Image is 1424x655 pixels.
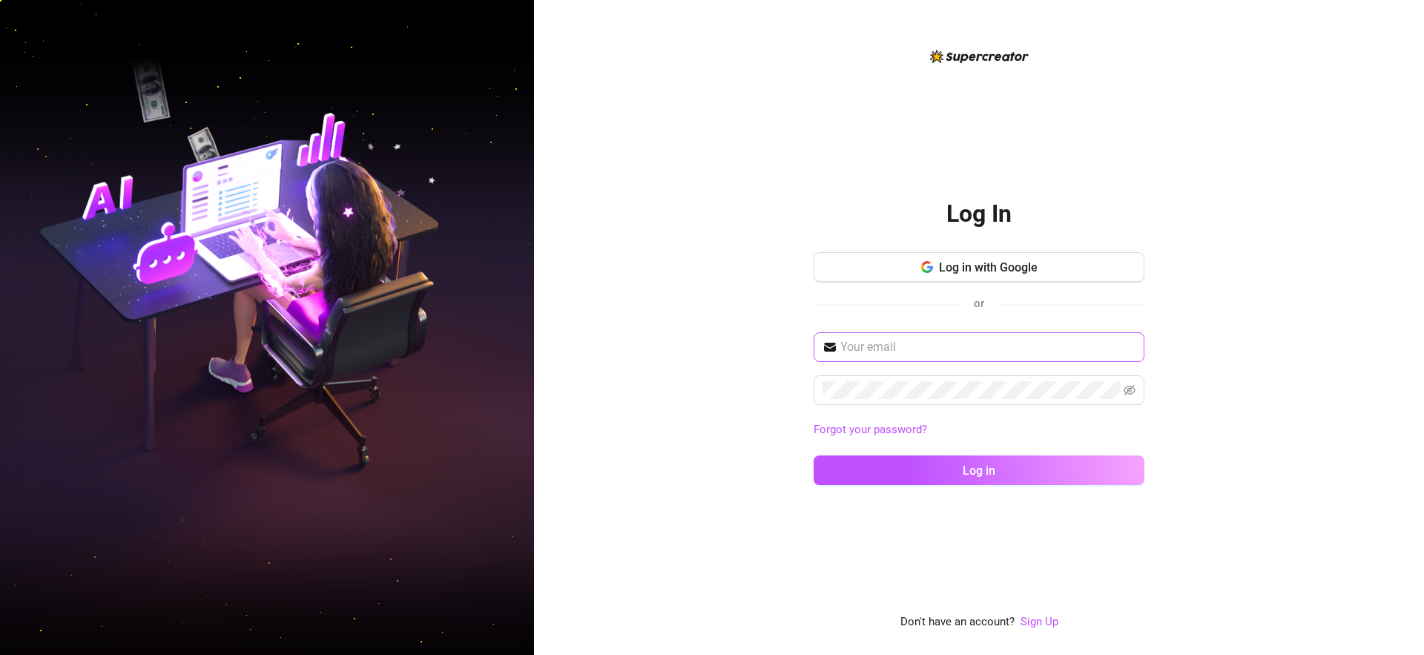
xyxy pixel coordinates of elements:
span: Log in [963,464,995,478]
span: eye-invisible [1124,384,1135,396]
img: logo-BBDzfeDw.svg [930,50,1029,63]
a: Forgot your password? [814,423,927,436]
input: Your email [840,338,1135,356]
h2: Log In [946,199,1012,229]
button: Log in [814,455,1144,485]
a: Forgot your password? [814,421,1144,439]
span: Don't have an account? [900,613,1015,631]
span: Log in with Google [939,260,1038,274]
a: Sign Up [1021,615,1058,628]
a: Sign Up [1021,613,1058,631]
span: or [974,297,984,310]
button: Log in with Google [814,252,1144,282]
